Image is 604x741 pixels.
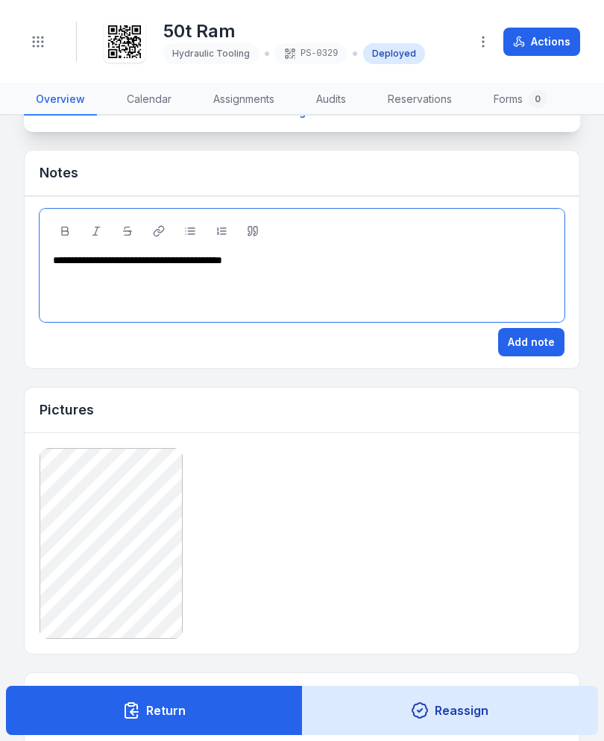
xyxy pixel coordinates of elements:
a: Calendar [115,84,183,116]
button: Reassign [302,686,599,735]
a: Audits [304,84,358,116]
span: Hydraulic Tooling [172,48,250,59]
button: Toggle navigation [24,28,52,56]
button: Link [146,218,172,244]
button: Blockquote [240,218,265,244]
button: Actions [503,28,580,56]
div: PS-0329 [275,43,347,64]
div: Deployed [363,43,425,64]
div: 0 [529,90,547,108]
button: Ordered List [209,218,234,244]
button: Italic [84,218,109,244]
h3: Notes [40,163,78,183]
a: Forms0 [482,84,559,116]
a: Reservations [376,84,464,116]
a: Overview [24,84,97,116]
button: Add note [498,328,564,356]
a: Assignments [201,84,286,116]
button: Bold [52,218,78,244]
h3: Pictures [40,400,94,420]
h1: 50t Ram [163,19,425,43]
button: Return [6,686,303,735]
button: Strikethrough [115,218,140,244]
button: Bulleted List [177,218,203,244]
